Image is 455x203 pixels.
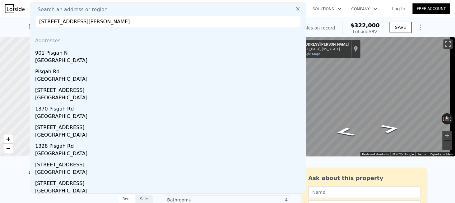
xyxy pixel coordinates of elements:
div: Lotside ARV [351,29,380,35]
div: 1370 Pisgah Rd [35,103,304,113]
a: Zoom out [3,144,13,153]
img: Lotside [5,4,25,13]
div: Rent [118,195,136,203]
div: Bathrooms [167,197,228,203]
button: Toggle fullscreen view [443,39,453,49]
button: Rotate clockwise [450,113,453,124]
span: $322,000 [351,22,380,29]
a: Zoom in [3,134,13,144]
div: LISTING & SALE HISTORY [29,170,153,176]
div: 1328 Pisgah Rd [35,140,304,150]
div: [STREET_ADDRESS][PERSON_NAME] , [GEOGRAPHIC_DATA] , NC 27107 [29,22,224,31]
div: Sale [136,195,153,203]
div: [GEOGRAPHIC_DATA] [35,94,304,103]
div: Street View [285,37,455,156]
div: [GEOGRAPHIC_DATA] [35,150,304,159]
button: Reset the view [443,113,452,125]
div: Addresses [33,32,304,47]
span: Search an address or region [33,6,108,13]
a: Show location on map [354,46,358,52]
span: © 2025 Google [392,152,414,156]
div: [GEOGRAPHIC_DATA] [35,187,304,196]
a: Report a problem [430,152,453,156]
div: No sales history record for this property. [29,176,153,187]
button: Zoom in [443,131,452,140]
path: Go East, E Sprague St [327,125,363,139]
div: [GEOGRAPHIC_DATA] [35,57,304,65]
div: 901 Pisgah N [35,47,304,57]
span: + [6,135,10,143]
div: [STREET_ADDRESS] [35,177,304,187]
a: Log In [385,6,413,12]
div: [GEOGRAPHIC_DATA] [35,169,304,177]
button: SAVE [390,22,411,33]
path: Go West, E Sprague St [373,122,408,135]
div: [GEOGRAPHIC_DATA] [35,131,304,140]
input: Name [309,186,420,198]
div: [STREET_ADDRESS] [35,121,304,131]
div: Ask about this property [309,174,420,183]
div: 4 [228,197,288,203]
div: [STREET_ADDRESS] [35,84,304,94]
div: [GEOGRAPHIC_DATA] [35,75,304,84]
input: Enter an address, city, region, neighborhood or zip code [35,16,301,27]
button: Zoom out [443,141,452,150]
a: Terms (opens in new tab) [417,152,426,156]
div: [GEOGRAPHIC_DATA], [US_STATE] [287,47,349,51]
button: Solutions [308,3,346,15]
button: Keyboard shortcuts [362,152,389,156]
span: − [6,144,10,152]
div: [STREET_ADDRESS] [35,159,304,169]
a: Free Account [413,3,450,14]
div: Pisgah Rd [35,65,304,75]
button: Show Options [414,21,427,34]
div: [GEOGRAPHIC_DATA] [35,113,304,121]
button: Rotate counterclockwise [442,113,445,124]
div: [STREET_ADDRESS][PERSON_NAME] [287,42,349,47]
div: Map [285,37,455,156]
button: Company [346,3,382,15]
